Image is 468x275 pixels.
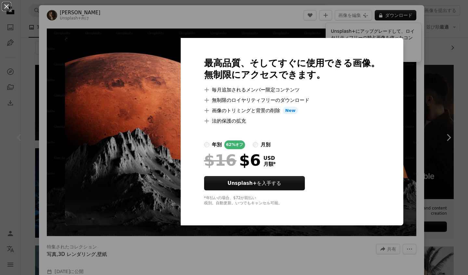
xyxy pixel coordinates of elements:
[224,140,245,149] div: 62% オフ
[204,152,261,169] div: $6
[204,152,237,169] span: $16
[204,96,380,104] li: 無制限のロイヤリティフリーのダウンロード
[204,117,380,125] li: 法的保護の拡充
[204,86,380,94] li: 毎月追加されるメンバー限定コンテンツ
[212,141,222,149] div: 年別
[227,180,257,186] strong: Unsplash+
[204,196,380,206] div: *年払いの場合、 $72 が前払い 税別。自動更新。いつでもキャンセル可能。
[283,107,298,114] span: New
[253,142,258,147] input: 月別
[204,107,380,114] li: 画像のトリミングと背景の削除
[65,38,181,226] img: premium_photo-1686515847297-8f25e451fe9c
[264,155,276,161] span: USD
[204,57,380,81] h2: 最高品質、そしてすぐに使用できる画像。 無制限にアクセスできます。
[204,142,209,147] input: 年別62%オフ
[204,176,305,190] button: Unsplash+を入手する
[261,141,270,149] div: 月別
